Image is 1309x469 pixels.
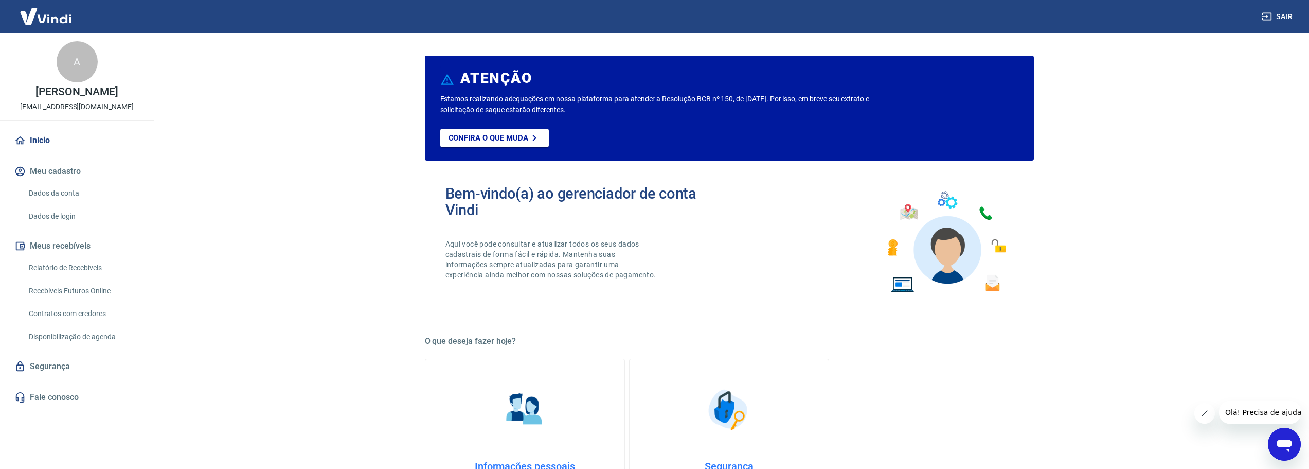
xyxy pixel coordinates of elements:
img: Segurança [703,384,755,436]
iframe: Mensagem da empresa [1219,401,1301,424]
a: Dados de login [25,206,141,227]
h2: Bem-vindo(a) ao gerenciador de conta Vindi [445,185,729,218]
p: Estamos realizando adequações em nossa plataforma para atender a Resolução BCB nº 150, de [DATE].... [440,94,903,115]
iframe: Fechar mensagem [1194,403,1215,424]
iframe: Botão para abrir a janela de mensagens [1268,428,1301,461]
button: Meus recebíveis [12,235,141,257]
img: Vindi [12,1,79,32]
a: Dados da conta [25,183,141,204]
a: Relatório de Recebíveis [25,257,141,279]
a: Recebíveis Futuros Online [25,281,141,302]
p: Confira o que muda [449,133,528,143]
p: [EMAIL_ADDRESS][DOMAIN_NAME] [20,101,134,112]
img: Imagem de um avatar masculino com diversos icones exemplificando as funcionalidades do gerenciado... [878,185,1013,299]
a: Disponibilização de agenda [25,326,141,348]
a: Segurança [12,355,141,378]
a: Contratos com credores [25,303,141,324]
img: Informações pessoais [499,384,550,436]
p: [PERSON_NAME] [35,86,118,97]
button: Meu cadastro [12,160,141,183]
div: A [57,41,98,82]
p: Aqui você pode consultar e atualizar todos os seus dados cadastrais de forma fácil e rápida. Mant... [445,239,658,280]
a: Início [12,129,141,152]
a: Confira o que muda [440,129,549,147]
button: Sair [1260,7,1297,26]
span: Olá! Precisa de ajuda? [6,7,86,15]
a: Fale conosco [12,386,141,409]
h6: ATENÇÃO [460,73,532,83]
h5: O que deseja fazer hoje? [425,336,1034,346]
